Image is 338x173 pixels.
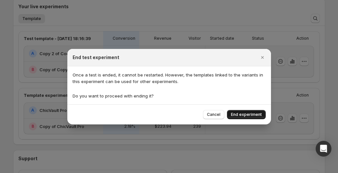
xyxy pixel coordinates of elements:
span: End experiment [231,112,262,117]
div: Open Intercom Messenger [316,141,331,157]
button: End experiment [227,110,266,119]
span: Cancel [207,112,220,117]
button: Cancel [203,110,224,119]
p: Do you want to proceed with ending it? [73,93,266,99]
p: Once a test is ended, it cannot be restarted. However, the templates linked to the variants in th... [73,72,266,85]
h2: End test experiment [73,54,119,61]
button: Close [258,53,267,62]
